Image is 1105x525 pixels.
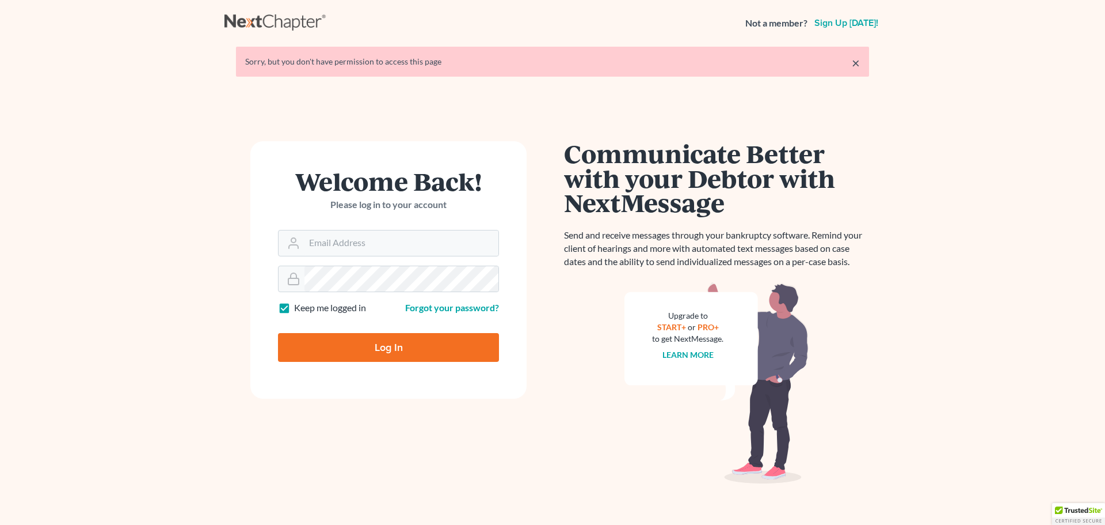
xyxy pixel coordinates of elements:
p: Send and receive messages through your bankruptcy software. Remind your client of hearings and mo... [564,229,869,269]
label: Keep me logged in [294,301,366,315]
strong: Not a member? [745,17,807,30]
input: Email Address [304,231,498,256]
div: TrustedSite Certified [1052,503,1105,525]
a: START+ [657,322,686,332]
a: × [852,56,860,70]
p: Please log in to your account [278,198,499,211]
a: Forgot your password? [405,302,499,313]
a: PRO+ [698,322,719,332]
img: nextmessage_bg-59042aed3d76b12b5cd301f8e5b87938c9018125f34e5fa2b7a6b67550977c72.svg [624,282,809,484]
div: Sorry, but you don't have permission to access this page [245,56,860,67]
a: Learn more [662,350,714,360]
span: or [688,322,696,332]
a: Sign up [DATE]! [812,18,881,28]
div: Upgrade to [652,310,723,322]
h1: Welcome Back! [278,169,499,194]
h1: Communicate Better with your Debtor with NextMessage [564,141,869,215]
div: to get NextMessage. [652,333,723,345]
input: Log In [278,333,499,362]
